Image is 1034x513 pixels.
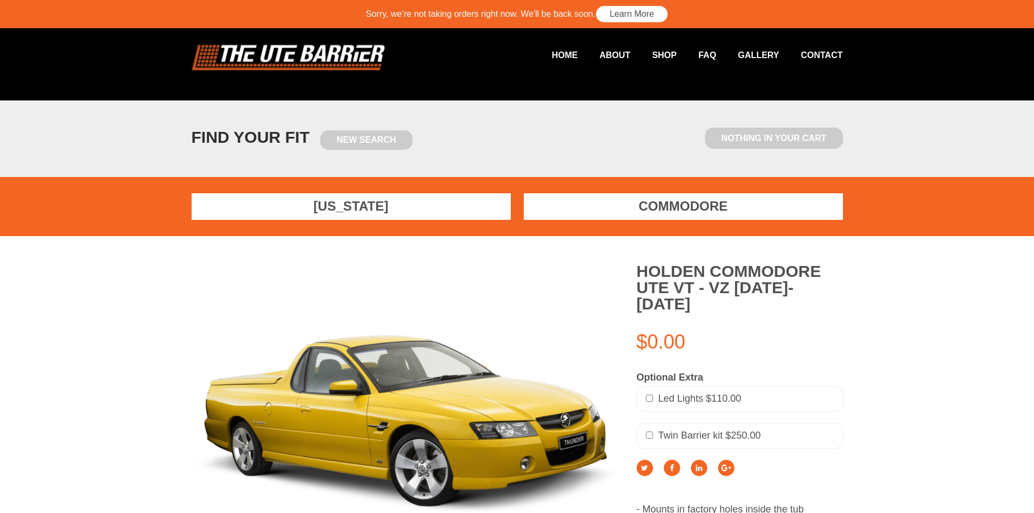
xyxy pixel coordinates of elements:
[192,128,413,150] h1: FIND YOUR FIT
[658,430,761,441] span: Twin Barrier kit $250.00
[530,45,578,66] a: Home
[578,45,630,66] a: About
[637,263,843,312] h2: Holden Commodore ute VT - VZ [DATE]-[DATE]
[779,45,842,66] a: Contact
[320,130,412,150] a: New Search
[637,331,686,353] span: $0.00
[192,193,511,220] a: [US_STATE]
[595,5,668,23] a: Learn More
[658,393,741,404] span: Led Lights $110.00
[705,128,842,149] span: Nothing in Your Cart
[524,193,843,220] a: Commodore
[630,45,676,66] a: Shop
[677,45,716,66] a: FAQ
[716,45,779,66] a: Gallery
[192,45,385,71] img: logo.png
[637,372,843,384] div: Optional Extra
